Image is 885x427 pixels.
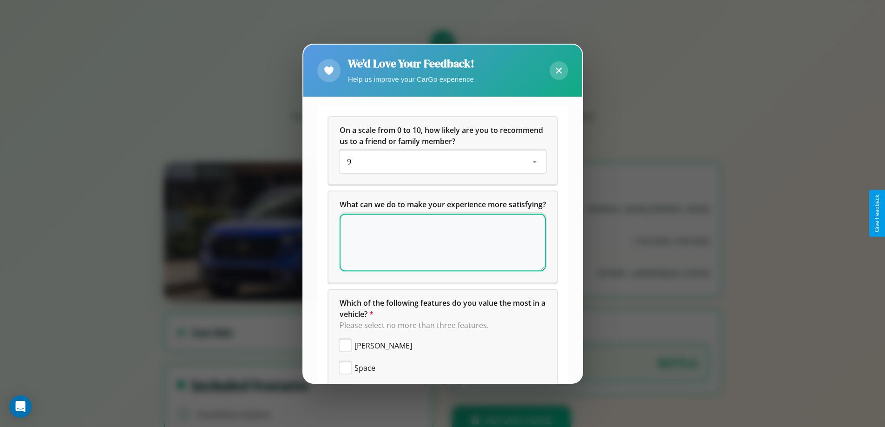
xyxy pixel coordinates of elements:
span: What can we do to make your experience more satisfying? [340,199,546,210]
p: Help us improve your CarGo experience [348,73,474,85]
div: Open Intercom Messenger [9,395,32,418]
span: [PERSON_NAME] [354,340,412,351]
div: On a scale from 0 to 10, how likely are you to recommend us to a friend or family member? [328,117,557,184]
span: Space [354,362,375,374]
h5: On a scale from 0 to 10, how likely are you to recommend us to a friend or family member? [340,125,546,147]
span: Which of the following features do you value the most in a vehicle? [340,298,547,319]
div: On a scale from 0 to 10, how likely are you to recommend us to a friend or family member? [340,151,546,173]
span: Please select no more than three features. [340,320,489,330]
span: 9 [347,157,351,167]
h2: We'd Love Your Feedback! [348,56,474,71]
span: On a scale from 0 to 10, how likely are you to recommend us to a friend or family member? [340,125,545,146]
div: Give Feedback [874,195,880,232]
